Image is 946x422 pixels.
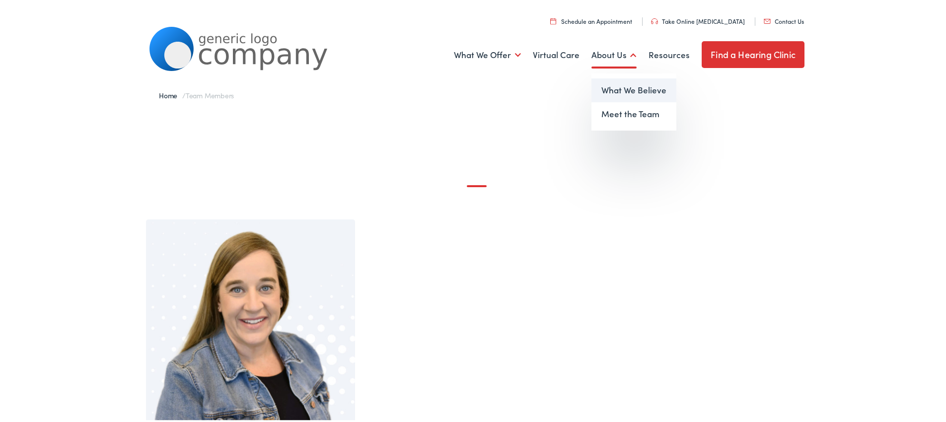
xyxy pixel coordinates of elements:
[702,40,804,67] a: Find a Hearing Clinic
[533,35,580,72] a: Virtual Care
[649,35,690,72] a: Resources
[764,17,771,22] img: utility icon
[550,15,632,24] a: Schedule an Appointment
[651,15,745,24] a: Take Online [MEDICAL_DATA]
[186,89,234,99] span: Team Members
[550,16,556,23] img: utility icon
[764,15,804,24] a: Contact Us
[159,89,182,99] a: Home
[454,35,521,72] a: What We Offer
[591,101,676,125] a: Meet the Team
[591,77,676,101] a: What We Believe
[651,17,658,23] img: utility icon
[159,89,234,99] span: /
[591,35,637,72] a: About Us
